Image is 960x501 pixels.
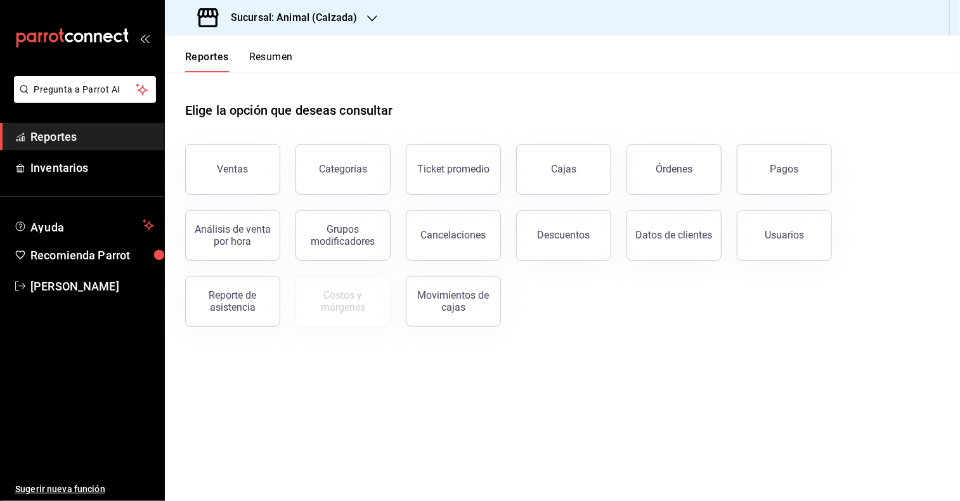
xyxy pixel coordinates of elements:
div: Cancelaciones [421,229,486,241]
button: Cancelaciones [406,210,501,261]
div: Ventas [217,163,249,175]
div: Categorías [319,163,367,175]
button: Usuarios [737,210,832,261]
button: Datos de clientes [626,210,722,261]
span: Ayuda [30,218,138,233]
div: Costos y márgenes [304,289,382,313]
button: Ventas [185,144,280,195]
span: Sugerir nueva función [15,483,154,496]
div: Órdenes [656,163,692,175]
div: Ticket promedio [417,163,490,175]
span: Recomienda Parrot [30,247,154,264]
span: Reportes [30,128,154,145]
button: Descuentos [516,210,611,261]
button: Categorías [295,144,391,195]
span: Pregunta a Parrot AI [34,83,136,96]
div: Datos de clientes [636,229,713,241]
button: Reportes [185,51,229,72]
span: [PERSON_NAME] [30,278,154,295]
button: open_drawer_menu [139,33,150,43]
div: Cajas [551,163,576,175]
div: Grupos modificadores [304,223,382,247]
button: Ticket promedio [406,144,501,195]
button: Grupos modificadores [295,210,391,261]
h1: Elige la opción que deseas consultar [185,101,393,120]
div: Movimientos de cajas [414,289,493,313]
div: Reporte de asistencia [193,289,272,313]
div: navigation tabs [185,51,293,72]
button: Contrata inventarios para ver este reporte [295,276,391,327]
button: Reporte de asistencia [185,276,280,327]
button: Movimientos de cajas [406,276,501,327]
div: Descuentos [538,229,590,241]
div: Pagos [770,163,799,175]
button: Resumen [249,51,293,72]
h3: Sucursal: Animal (Calzada) [221,10,357,25]
div: Usuarios [765,229,804,241]
a: Pregunta a Parrot AI [9,92,156,105]
div: Análisis de venta por hora [193,223,272,247]
button: Análisis de venta por hora [185,210,280,261]
button: Pregunta a Parrot AI [14,76,156,103]
span: Inventarios [30,159,154,176]
button: Cajas [516,144,611,195]
button: Órdenes [626,144,722,195]
button: Pagos [737,144,832,195]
